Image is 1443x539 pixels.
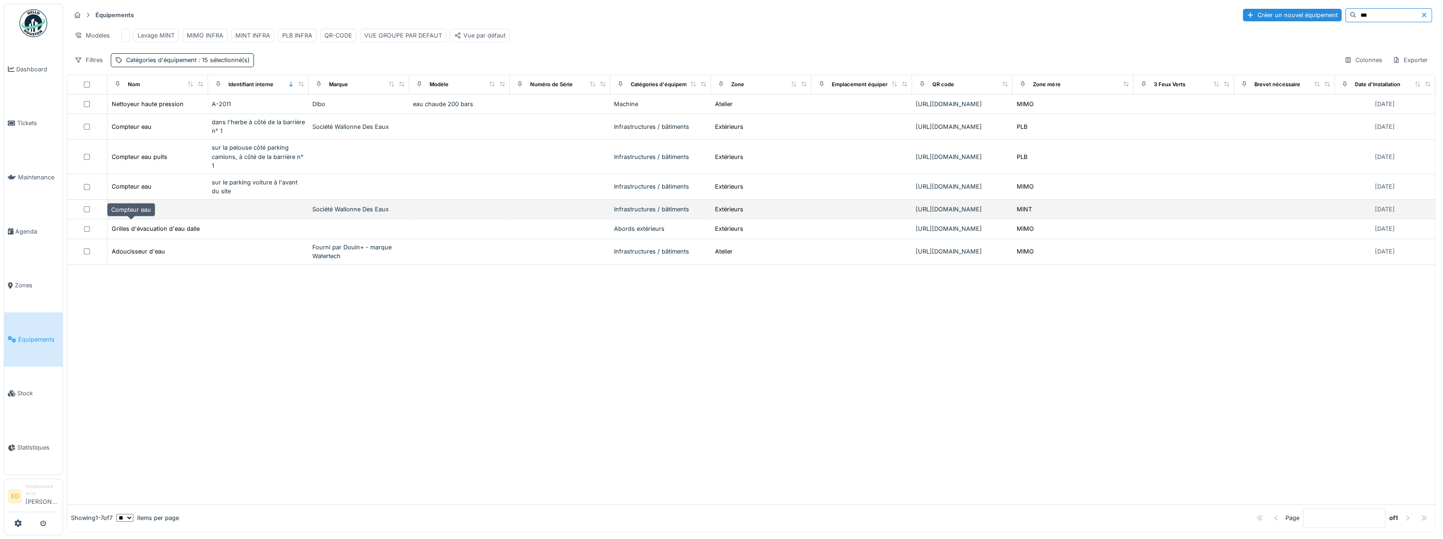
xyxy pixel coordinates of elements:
div: Brevet nécessaire [1254,81,1300,89]
div: QR-CODE [324,31,352,40]
div: MIMO [1017,100,1034,108]
div: [DATE] [1375,182,1395,191]
div: dans l'herbe à côté de la barrière n° 1 [212,118,305,135]
div: Filtres [70,53,107,67]
div: Zone [731,81,744,89]
div: [DATE] [1375,152,1395,161]
div: Nom [128,81,140,89]
div: MIMO INFRA [187,31,223,40]
div: [URL][DOMAIN_NAME] [916,182,1009,191]
div: Créer un nouvel équipement [1243,9,1342,21]
div: MIMO [1017,247,1034,256]
div: Adoucisseur d'eau [112,247,165,256]
div: [URL][DOMAIN_NAME] [916,100,1009,108]
div: [DATE] [1375,205,1395,214]
div: Catégories d'équipement [126,56,250,64]
div: Infrastructures / bâtiments [614,247,707,256]
div: Showing 1 - 7 of 7 [71,514,113,522]
div: items per page [116,514,179,522]
div: Machine [614,100,707,108]
span: Dashboard [16,65,59,74]
div: [DATE] [1375,122,1395,131]
div: MINT [1017,205,1032,214]
span: : 15 sélectionné(s) [196,57,250,63]
div: MIMO [1017,224,1034,233]
div: A-2011 [212,100,305,108]
div: Extérieurs [715,205,743,214]
strong: of 1 [1389,514,1398,522]
div: Levage MINT [138,31,175,40]
div: VUE GROUPE PAR DEFAUT [364,31,442,40]
div: Extérieurs [715,182,743,191]
span: Maintenance [18,173,59,182]
a: Équipements [4,312,63,367]
div: Infrastructures / bâtiments [614,182,707,191]
div: [URL][DOMAIN_NAME] [916,152,1009,161]
div: Identifiant interne [228,81,273,89]
a: Maintenance [4,150,63,204]
div: [DATE] [1375,247,1395,256]
div: MINT INFRA [235,31,270,40]
div: eau chaude 200 bars [413,100,506,108]
div: Emplacement équipement [832,81,899,89]
li: ED [8,489,22,503]
div: Marque [329,81,348,89]
div: Extérieurs [715,224,743,233]
a: Statistiques [4,420,63,475]
div: Société Wallonne Des Eaux [312,122,405,131]
span: Statistiques [17,443,59,452]
div: Infrastructures / bâtiments [614,152,707,161]
strong: Équipements [92,11,138,19]
div: PLB [1017,122,1027,131]
span: Tickets [17,119,59,127]
div: sur la pelouse côté parking camions, à côté de la barrière n° 1 [212,143,305,170]
span: Zones [15,281,59,290]
div: QR code [932,81,954,89]
div: [URL][DOMAIN_NAME] [916,205,1009,214]
div: [URL][DOMAIN_NAME] [916,247,1009,256]
a: Zones [4,259,63,313]
div: Extérieurs [715,122,743,131]
span: Stock [17,389,59,398]
div: [DATE] [1375,100,1395,108]
a: Agenda [4,204,63,259]
div: PLB INFRA [282,31,312,40]
div: 3 Feux Verts [1154,81,1185,89]
div: Numéro de Série [530,81,573,89]
div: sur le parking voiture à l'avant du site [212,178,305,196]
div: Dibo [312,100,405,108]
div: PLB [1017,152,1027,161]
div: Gestionnaire local [25,483,59,497]
div: Atelier [715,247,733,256]
div: Catégories d'équipement [631,81,695,89]
div: Colonnes [1340,53,1386,67]
img: Badge_color-CXgf-gQk.svg [19,9,47,37]
div: Compteur eau [112,182,152,191]
div: Date d'Installation [1355,81,1400,89]
div: Infrastructures / bâtiments [614,205,707,214]
div: MIMO [1017,182,1034,191]
a: Tickets [4,96,63,151]
span: Agenda [15,227,59,236]
span: Équipements [18,335,59,344]
div: Exporter [1388,53,1432,67]
div: Extérieurs [715,152,743,161]
div: Zone mère [1033,81,1060,89]
div: Société Wallonne Des Eaux [312,205,405,214]
div: [URL][DOMAIN_NAME] [916,122,1009,131]
a: Stock [4,367,63,421]
div: Compteur eau [107,203,155,216]
div: Infrastructures / bâtiments [614,122,707,131]
div: Abords extérieurs [614,224,707,233]
div: [DATE] [1375,224,1395,233]
div: Nettoyeur haute pression [112,100,184,108]
div: Compteur eau puits [112,152,167,161]
div: Fourni par Douin+ - marque Watertech [312,243,405,260]
div: Grilles d'évacuation d'eau dalle [112,224,200,233]
a: ED Gestionnaire local[PERSON_NAME] [8,483,59,512]
div: Page [1285,514,1299,522]
div: [URL][DOMAIN_NAME] [916,224,1009,233]
div: Vue par défaut [454,31,506,40]
div: Compteur eau [112,122,152,131]
div: Atelier [715,100,733,108]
